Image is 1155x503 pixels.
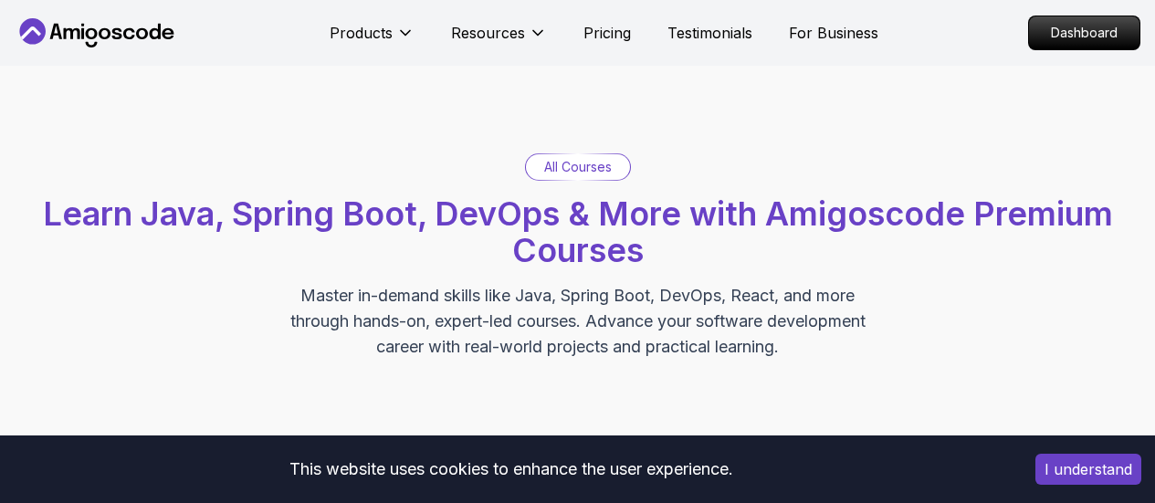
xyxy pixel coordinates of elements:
a: Dashboard [1028,16,1140,50]
p: Resources [451,22,525,44]
button: Products [330,22,415,58]
span: Learn Java, Spring Boot, DevOps & More with Amigoscode Premium Courses [43,194,1113,270]
a: For Business [789,22,878,44]
p: Dashboard [1029,16,1139,49]
a: Testimonials [667,22,752,44]
p: All Courses [544,158,612,176]
a: Pricing [583,22,631,44]
p: Products [330,22,393,44]
button: Accept cookies [1035,454,1141,485]
button: Resources [451,22,547,58]
div: This website uses cookies to enhance the user experience. [14,449,1008,489]
p: Master in-demand skills like Java, Spring Boot, DevOps, React, and more through hands-on, expert-... [271,283,885,360]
